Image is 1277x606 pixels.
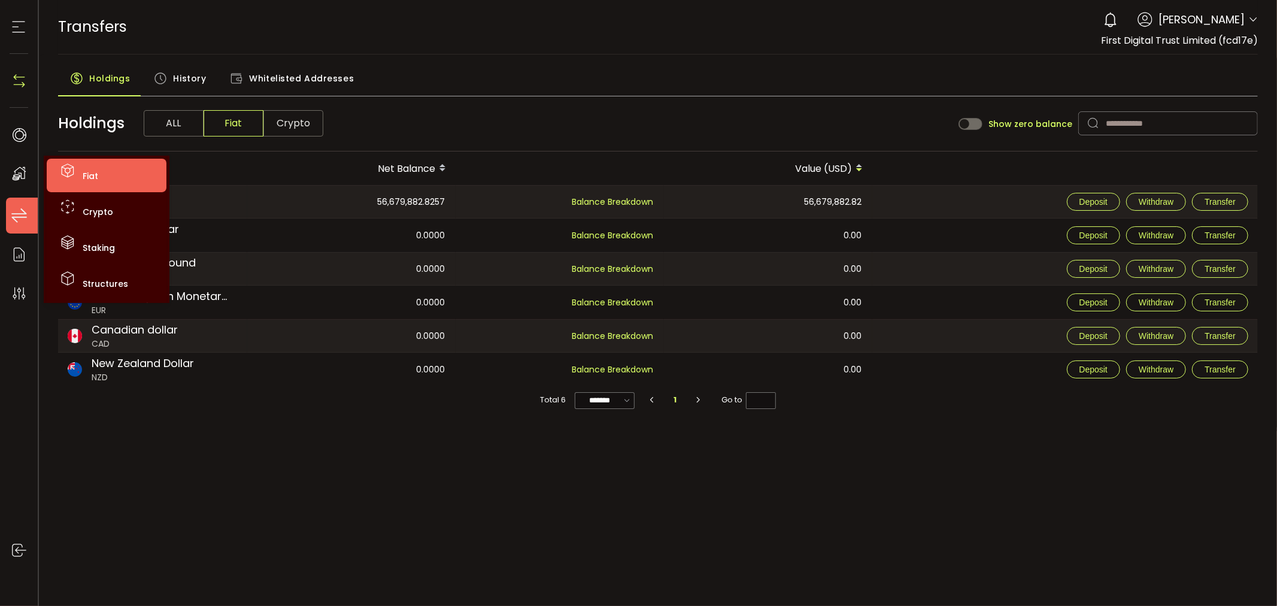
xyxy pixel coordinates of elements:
div: Net Balance [247,158,456,178]
button: Deposit [1067,260,1120,278]
span: New Zealand Dollar [92,355,194,371]
span: Balance Breakdown [572,296,653,310]
span: NZD [92,371,194,384]
span: Balance Breakdown [572,196,653,208]
span: Balance Breakdown [572,229,653,243]
div: 0.0000 [247,219,454,252]
span: Total 6 [540,392,566,408]
div: 0.00 [664,286,871,319]
button: Deposit [1067,327,1120,345]
img: N4P5cjLOiQAAAABJRU5ErkJggg== [10,72,28,90]
span: Deposit [1079,298,1108,307]
button: Transfer [1192,193,1248,211]
span: Balance Breakdown [572,363,653,377]
span: Withdraw [1139,264,1173,274]
span: Transfer [1205,331,1236,341]
img: cad_portfolio.svg [68,329,82,343]
button: Withdraw [1126,327,1186,345]
li: 1 [665,392,686,408]
span: Fiat [83,170,98,182]
iframe: Chat Widget [1217,549,1277,606]
span: Deposit [1079,197,1108,207]
span: Deposit [1079,331,1108,341]
button: Transfer [1192,293,1248,311]
span: Fiat [204,110,263,137]
span: Transfer [1205,231,1236,240]
span: Staking [83,242,115,254]
span: Deposit [1079,231,1108,240]
span: Transfer [1205,264,1236,274]
div: 0.0000 [247,253,454,285]
span: [PERSON_NAME] [1158,11,1245,28]
button: Deposit [1067,360,1120,378]
span: Transfers [58,16,127,37]
button: Transfer [1192,226,1248,244]
span: First Digital Trust Limited (fcd17e) [1101,34,1258,47]
span: Deposit [1079,264,1108,274]
span: Crypto [263,110,323,137]
button: Deposit [1067,193,1120,211]
span: Transfer [1205,298,1236,307]
span: Show zero balance [988,120,1072,128]
div: 56,679,882.82 [664,186,871,218]
span: Crypto [83,206,113,218]
span: Holdings [89,66,130,90]
button: Withdraw [1126,360,1186,378]
button: Transfer [1192,260,1248,278]
span: Transfer [1205,197,1236,207]
button: Withdraw [1126,193,1186,211]
div: 0.00 [664,253,871,285]
div: Value (USD) [664,158,872,178]
span: EUR [92,304,227,317]
button: Withdraw [1126,260,1186,278]
span: Structures [83,278,128,290]
span: Withdraw [1139,365,1173,374]
span: CAD [92,338,178,350]
span: Whitelisted Addresses [249,66,354,90]
div: 0.00 [664,219,871,252]
span: Withdraw [1139,231,1173,240]
span: History [173,66,206,90]
span: Withdraw [1139,197,1173,207]
div: 0.00 [664,353,871,386]
div: 0.0000 [247,353,454,386]
button: Deposit [1067,293,1120,311]
span: Go to [721,392,776,408]
div: 0.0000 [247,286,454,319]
span: ALL [144,110,204,137]
button: Deposit [1067,226,1120,244]
div: 0.0000 [247,320,454,352]
button: Transfer [1192,360,1248,378]
span: Balance Breakdown [572,262,653,276]
button: Transfer [1192,327,1248,345]
span: Transfer [1205,365,1236,374]
span: Withdraw [1139,298,1173,307]
button: Withdraw [1126,226,1186,244]
span: Withdraw [1139,331,1173,341]
span: Deposit [1079,365,1108,374]
button: Withdraw [1126,293,1186,311]
span: Canadian dollar [92,322,178,338]
img: nzd_portfolio.svg [68,362,82,377]
div: 56,679,882.8257 [247,186,454,218]
div: 0.00 [664,320,871,352]
span: Balance Breakdown [572,329,653,343]
span: Holdings [58,112,125,135]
